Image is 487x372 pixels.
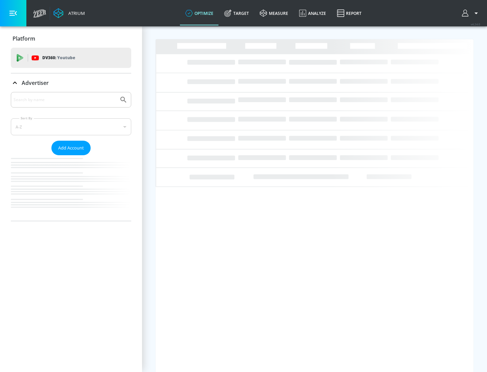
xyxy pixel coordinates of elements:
[11,29,131,48] div: Platform
[11,73,131,92] div: Advertiser
[294,1,331,25] a: Analyze
[53,8,85,18] a: Atrium
[57,54,75,61] p: Youtube
[13,35,35,42] p: Platform
[11,92,131,221] div: Advertiser
[19,116,34,120] label: Sort By
[42,54,75,62] p: DV360:
[58,144,84,152] span: Add Account
[51,141,91,155] button: Add Account
[471,22,480,26] span: v 4.24.0
[254,1,294,25] a: measure
[180,1,219,25] a: optimize
[219,1,254,25] a: Target
[11,155,131,221] nav: list of Advertiser
[66,10,85,16] div: Atrium
[11,118,131,135] div: A-Z
[22,79,49,87] p: Advertiser
[14,95,116,104] input: Search by name
[11,48,131,68] div: DV360: Youtube
[331,1,367,25] a: Report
